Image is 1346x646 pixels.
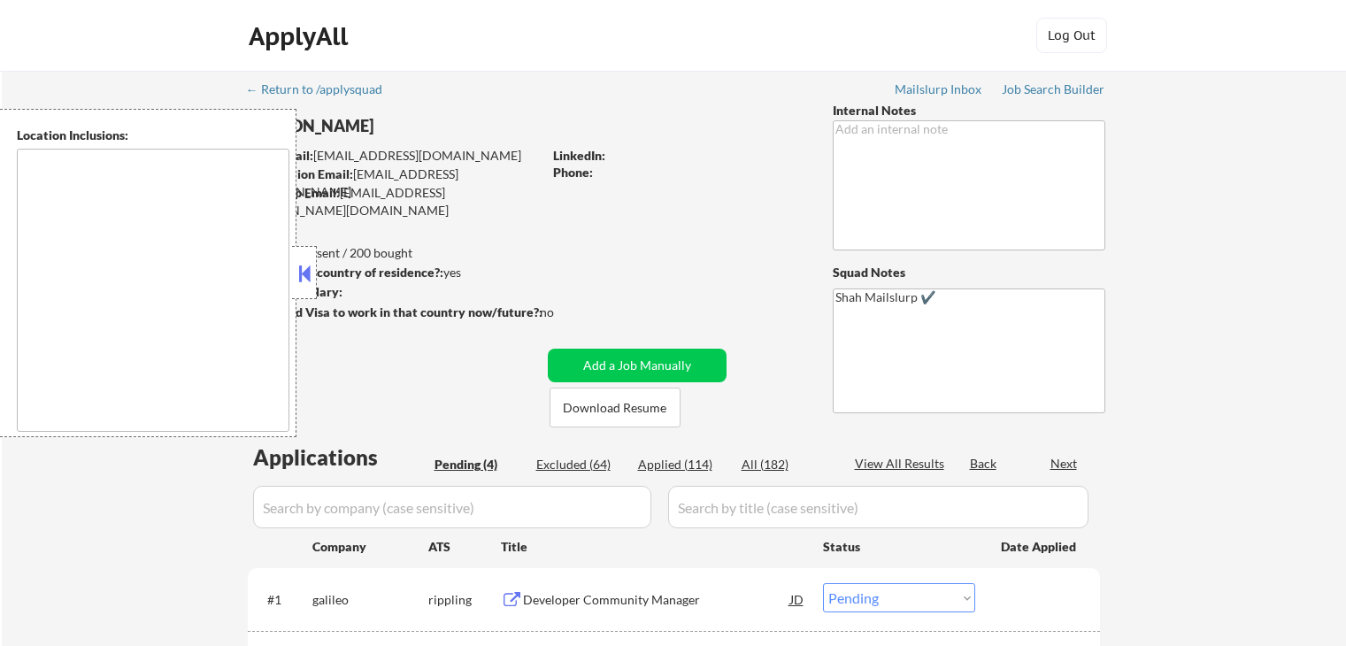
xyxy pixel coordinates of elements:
div: [EMAIL_ADDRESS][PERSON_NAME][DOMAIN_NAME] [248,184,542,219]
div: Pending (4) [435,456,523,473]
div: ← Return to /applysquad [246,83,399,96]
div: galileo [312,591,428,609]
div: ApplyAll [249,21,353,51]
div: Excluded (64) [536,456,625,473]
div: [EMAIL_ADDRESS][DOMAIN_NAME] [249,165,542,200]
strong: LinkedIn: [553,148,605,163]
button: Log Out [1036,18,1107,53]
div: Status [823,530,975,562]
div: Date Applied [1001,538,1079,556]
div: Applied (114) [638,456,727,473]
strong: Will need Visa to work in that country now/future?: [248,304,542,319]
strong: Can work in country of residence?: [247,265,443,280]
a: Mailslurp Inbox [895,82,983,100]
div: [PERSON_NAME] [248,115,611,137]
div: Squad Notes [833,264,1105,281]
div: Next [1050,455,1079,473]
div: [EMAIL_ADDRESS][DOMAIN_NAME] [249,147,542,165]
div: View All Results [855,455,950,473]
div: Mailslurp Inbox [895,83,983,96]
div: ATS [428,538,501,556]
strong: Phone: [553,165,593,180]
div: no [540,304,590,321]
div: #1 [267,591,298,609]
div: All (182) [742,456,830,473]
div: Company [312,538,428,556]
div: 114 sent / 200 bought [247,244,542,262]
div: Job Search Builder [1002,83,1105,96]
input: Search by company (case sensitive) [253,486,651,528]
div: Location Inclusions: [17,127,289,144]
div: yes [247,264,536,281]
div: Internal Notes [833,102,1105,119]
div: Back [970,455,998,473]
div: Title [501,538,806,556]
button: Download Resume [550,388,681,427]
div: JD [788,583,806,615]
button: Add a Job Manually [548,349,727,382]
div: Developer Community Manager [523,591,790,609]
div: Applications [253,447,428,468]
input: Search by title (case sensitive) [668,486,1088,528]
a: ← Return to /applysquad [246,82,399,100]
div: rippling [428,591,501,609]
